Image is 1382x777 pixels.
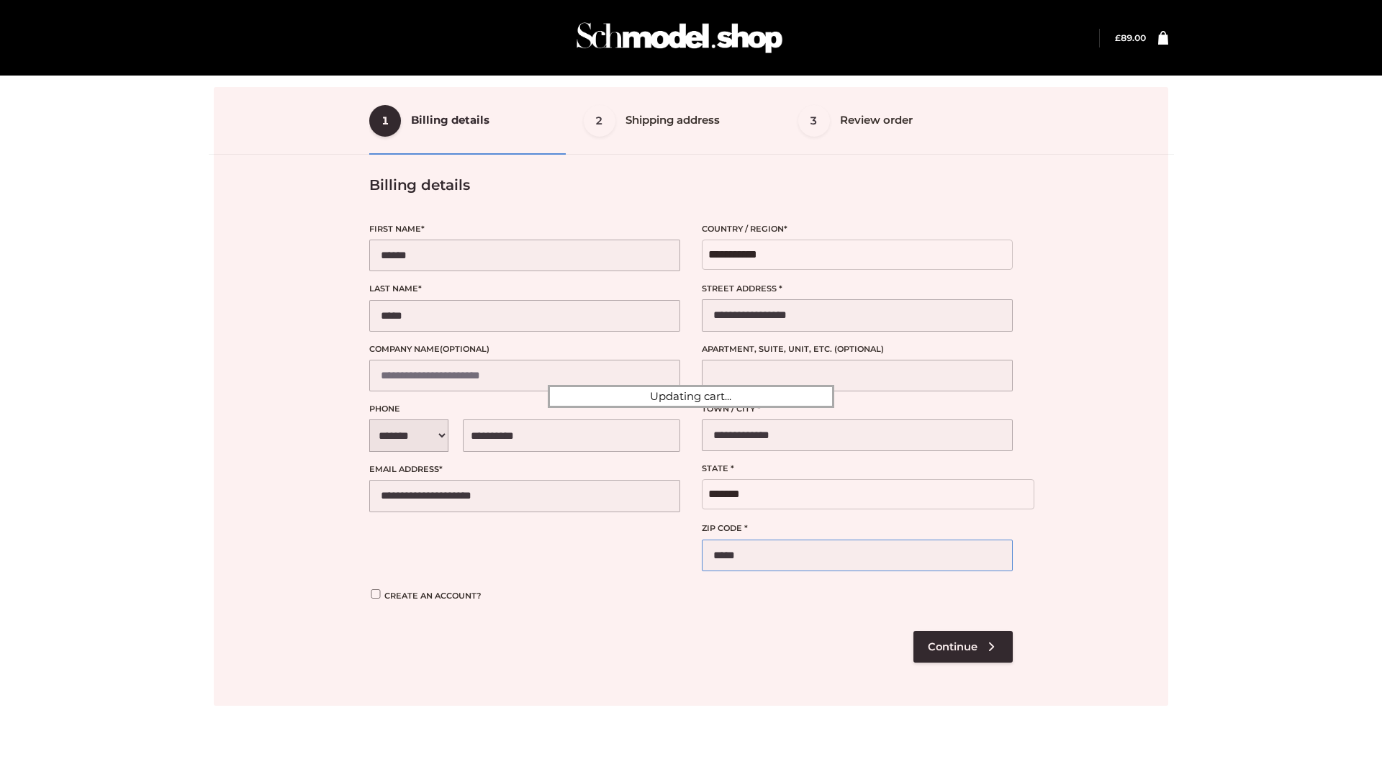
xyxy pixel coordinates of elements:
bdi: 89.00 [1115,32,1146,43]
div: Updating cart... [548,385,834,408]
img: Schmodel Admin 964 [572,9,787,66]
span: £ [1115,32,1121,43]
a: £89.00 [1115,32,1146,43]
